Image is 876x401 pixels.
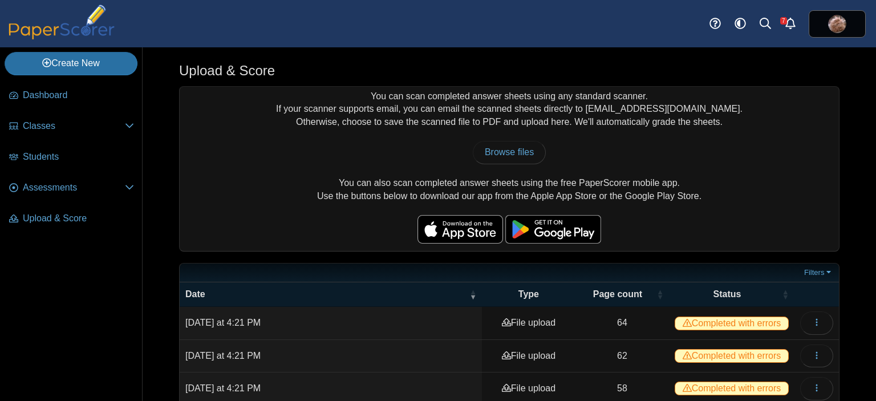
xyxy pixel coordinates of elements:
span: Status : Activate to sort [782,289,789,300]
span: Dashboard [23,89,134,102]
span: Completed with errors [675,349,789,363]
time: Oct 2, 2025 at 4:21 PM [185,318,261,327]
time: Oct 2, 2025 at 4:21 PM [185,383,261,393]
td: File upload [482,307,575,339]
span: Assessments [23,181,125,194]
span: Completed with errors [675,382,789,395]
span: Browse files [485,147,534,157]
a: Classes [5,113,139,140]
span: Date [185,288,467,301]
span: Jean-Paul Whittall [828,15,846,33]
a: Dashboard [5,82,139,110]
span: Type [488,288,569,301]
span: Status [675,288,780,301]
a: Create New [5,52,137,75]
span: Upload & Score [23,212,134,225]
a: Students [5,144,139,171]
a: Alerts [778,11,803,37]
td: 64 [575,307,670,339]
img: ps.7gEweUQfp4xW3wTN [828,15,846,33]
a: Browse files [473,141,546,164]
a: Filters [801,267,836,278]
td: 62 [575,340,670,372]
img: apple-store-badge.svg [417,215,503,244]
span: Page count : Activate to sort [656,289,663,300]
span: Date : Activate to remove sorting [469,289,476,300]
h1: Upload & Score [179,61,275,80]
a: Upload & Score [5,205,139,233]
div: You can scan completed answer sheets using any standard scanner. If your scanner supports email, ... [180,87,839,251]
a: PaperScorer [5,31,119,41]
a: Assessments [5,175,139,202]
td: File upload [482,340,575,372]
span: Classes [23,120,125,132]
span: Page count [581,288,655,301]
span: Completed with errors [675,317,789,330]
span: Students [23,151,134,163]
time: Oct 2, 2025 at 4:21 PM [185,351,261,361]
img: PaperScorer [5,5,119,39]
img: google-play-badge.png [505,215,601,244]
a: ps.7gEweUQfp4xW3wTN [809,10,866,38]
